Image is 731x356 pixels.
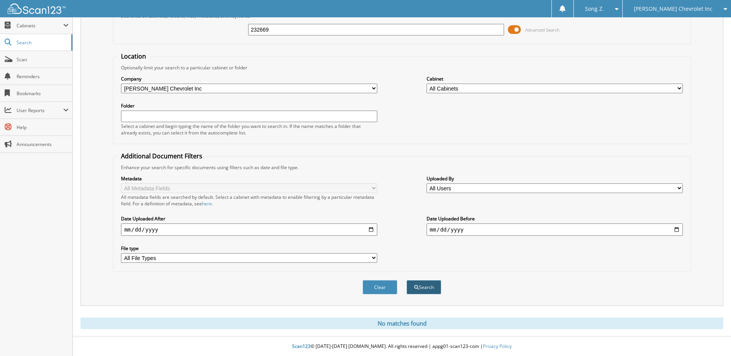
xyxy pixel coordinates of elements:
[73,337,731,356] div: © [DATE]-[DATE] [DOMAIN_NAME]. All rights reserved | appg01-scan123-com |
[17,73,69,80] span: Reminders
[17,90,69,97] span: Bookmarks
[117,64,686,71] div: Optionally limit your search to a particular cabinet or folder
[407,280,441,294] button: Search
[634,7,713,11] span: [PERSON_NAME] Chevrolet Inc
[117,164,686,171] div: Enhance your search for specific documents using filters such as date and file type.
[121,76,377,82] label: Company
[427,76,683,82] label: Cabinet
[81,317,723,329] div: No matches found
[692,319,731,356] iframe: Chat Widget
[17,141,69,148] span: Announcements
[17,39,67,46] span: Search
[121,123,377,136] div: Select a cabinet and begin typing the name of the folder you want to search in. If the name match...
[117,52,150,60] legend: Location
[121,175,377,182] label: Metadata
[17,124,69,131] span: Help
[8,3,66,14] img: scan123-logo-white.svg
[202,200,212,207] a: here
[483,343,512,349] a: Privacy Policy
[17,22,63,29] span: Cabinets
[121,245,377,252] label: File type
[17,56,69,63] span: Scan
[585,7,604,11] span: Song Z.
[121,102,377,109] label: Folder
[427,175,683,182] label: Uploaded By
[121,223,377,236] input: start
[427,215,683,222] label: Date Uploaded Before
[363,280,397,294] button: Clear
[292,343,311,349] span: Scan123
[525,27,560,33] span: Advanced Search
[117,152,206,160] legend: Additional Document Filters
[17,107,63,114] span: User Reports
[121,215,377,222] label: Date Uploaded After
[121,194,377,207] div: All metadata fields are searched by default. Select a cabinet with metadata to enable filtering b...
[427,223,683,236] input: end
